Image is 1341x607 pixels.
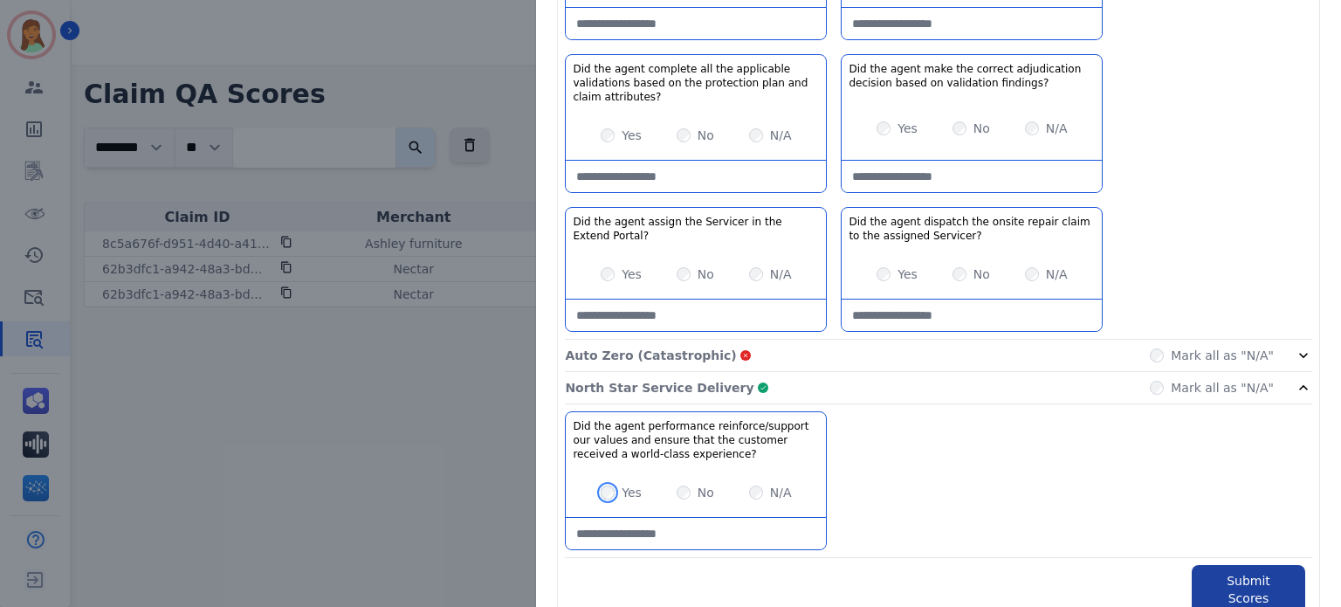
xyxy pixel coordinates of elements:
[1171,379,1274,397] label: Mark all as "N/A"
[622,127,642,144] label: Yes
[973,120,990,137] label: No
[1171,347,1274,364] label: Mark all as "N/A"
[565,347,736,364] p: Auto Zero (Catastrophic)
[770,484,792,501] label: N/A
[622,266,642,283] label: Yes
[849,62,1095,90] h3: Did the agent make the correct adjudication decision based on validation findings?
[770,266,792,283] label: N/A
[770,127,792,144] label: N/A
[698,266,714,283] label: No
[573,215,819,243] h3: Did the agent assign the Servicer in the Extend Portal?
[573,419,819,461] h3: Did the agent performance reinforce/support our values and ensure that the customer received a wo...
[622,484,642,501] label: Yes
[897,120,918,137] label: Yes
[573,62,819,104] h3: Did the agent complete all the applicable validations based on the protection plan and claim attr...
[973,266,990,283] label: No
[698,127,714,144] label: No
[565,379,753,397] p: North Star Service Delivery
[849,215,1095,243] h3: Did the agent dispatch the onsite repair claim to the assigned Servicer?
[698,484,714,501] label: No
[897,266,918,283] label: Yes
[1046,266,1068,283] label: N/A
[1046,120,1068,137] label: N/A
